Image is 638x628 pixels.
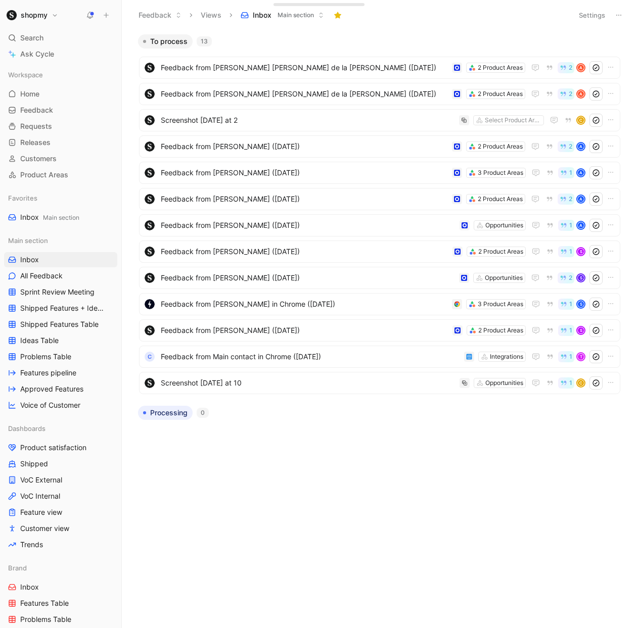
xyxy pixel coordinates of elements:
img: logo [145,63,155,73]
a: VoC Internal [4,489,117,504]
span: Requests [20,121,52,131]
button: Feedback [134,8,186,23]
img: shopmy [7,10,17,20]
span: 2 [569,275,572,281]
span: Feedback from [PERSON_NAME] ([DATE]) [161,272,455,284]
button: 1 [558,246,574,257]
div: 13 [197,36,212,46]
div: C [577,117,584,124]
div: Brand [4,560,117,575]
a: Inbox [4,579,117,595]
span: Screenshot [DATE] at 10 [161,377,455,389]
a: Ideas Table [4,333,117,348]
span: All Feedback [20,271,63,281]
a: Features pipeline [4,365,117,380]
img: logo [145,378,155,388]
a: logoScreenshot [DATE] at 2Select Product AreasC [139,109,620,131]
span: 1 [569,301,572,307]
div: 2 Product Areas [478,247,523,257]
button: 2 [558,194,574,205]
span: Customer view [20,523,69,534]
button: 1 [558,299,574,310]
a: Feature view [4,505,117,520]
a: Feedback [4,103,117,118]
span: Feedback from [PERSON_NAME] ([DATE]) [161,246,448,258]
a: logoFeedback from [PERSON_NAME] ([DATE])Opportunities2S [139,267,620,289]
a: logoFeedback from [PERSON_NAME] [PERSON_NAME] de la [PERSON_NAME] ([DATE])2 Product Areas2A [139,57,620,79]
button: 2 [558,141,574,152]
a: Customer view [4,521,117,536]
span: To process [150,36,188,46]
span: Workspace [8,70,43,80]
span: Feedback from [PERSON_NAME] [PERSON_NAME] de la [PERSON_NAME] ([DATE]) [161,62,448,74]
span: Approved Features [20,384,83,394]
span: Ask Cycle [20,48,54,60]
span: Features pipeline [20,368,76,378]
img: logo [145,168,155,178]
div: To process13 [134,34,625,398]
div: C [145,352,155,362]
a: Customers [4,151,117,166]
a: Releases [4,135,117,150]
a: VoC External [4,472,117,488]
a: InboxMain section [4,210,117,225]
div: A [577,169,584,176]
span: Feedback from Main contact in Chrome ([DATE]) [161,351,460,363]
img: logo [145,325,155,335]
div: 2 Product Areas [478,194,523,204]
span: Product satisfaction [20,443,86,453]
a: All Feedback [4,268,117,283]
span: Feedback from [PERSON_NAME] in Chrome ([DATE]) [161,298,448,310]
div: S [577,274,584,281]
span: 2 [569,91,572,97]
span: VoC Internal [20,491,60,501]
div: DashboardsProduct satisfactionShippedVoC ExternalVoC InternalFeature viewCustomer viewTrends [4,421,117,552]
div: 3 Product Areas [478,168,523,178]
a: Approved Features [4,381,117,397]
div: Main section [4,233,117,248]
a: logoFeedback from [PERSON_NAME] ([DATE])2 Product Areas1S [139,240,620,263]
img: logo [145,220,155,230]
span: 2 [569,65,572,71]
span: Feedback from [PERSON_NAME] ([DATE]) [161,324,448,336]
span: 1 [569,249,572,255]
span: Main section [278,10,314,20]
button: Views [196,8,226,23]
a: Inbox [4,252,117,267]
span: Inbox [20,582,39,592]
span: Feedback from [PERSON_NAME] ([DATE]) [161,140,448,153]
a: Voice of Customer [4,398,117,413]
span: Shipped Features + Ideas Table [20,303,105,313]
a: logoScreenshot [DATE] at 10Opportunities1C [139,372,620,394]
a: Home [4,86,117,102]
span: Customers [20,154,57,164]
span: Inbox [20,212,79,223]
span: 1 [569,380,572,386]
button: 2 [558,88,574,100]
span: Feedback from [PERSON_NAME] ([DATE]) [161,219,455,231]
a: Trends [4,537,117,552]
span: Processing [150,408,188,418]
a: Features Table [4,596,117,611]
a: logoFeedback from [PERSON_NAME] ([DATE])3 Product Areas1A [139,162,620,184]
div: Opportunities [485,378,523,388]
a: Shipped Features Table [4,317,117,332]
span: 1 [569,327,572,333]
div: 0 [197,408,209,418]
span: Trends [20,540,43,550]
a: logoFeedback from [PERSON_NAME] ([DATE])Opportunities1A [139,214,620,236]
span: Voice of Customer [20,400,80,410]
div: A [577,64,584,71]
div: S [577,248,584,255]
a: logoFeedback from [PERSON_NAME] [PERSON_NAME] de la [PERSON_NAME] ([DATE])2 Product Areas2A [139,83,620,105]
span: Shipped [20,459,48,469]
span: Feedback from [PERSON_NAME] [PERSON_NAME] de la [PERSON_NAME] ([DATE]) [161,88,448,100]
img: logo [145,273,155,283]
div: A [577,143,584,150]
span: Screenshot [DATE] at 2 [161,114,455,126]
span: Feature view [20,507,62,517]
span: 1 [569,170,572,176]
button: 2 [558,272,574,283]
a: logoFeedback from [PERSON_NAME] in Chrome ([DATE])3 Product Areas1S [139,293,620,315]
div: Processing0 [134,406,625,428]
